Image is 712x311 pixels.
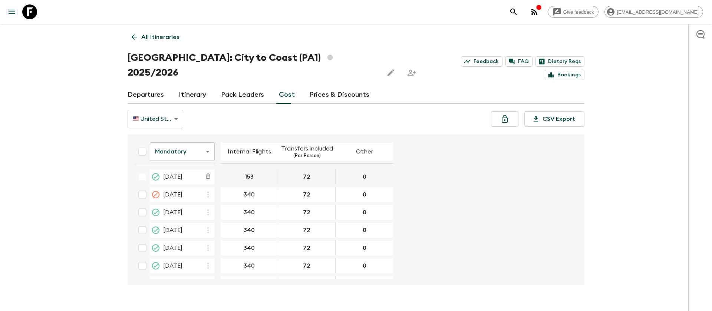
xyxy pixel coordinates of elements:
[278,205,336,220] div: 22 Nov 2025; Transfers included
[221,187,278,202] div: 11 Oct 2025; Internal Flights
[294,258,319,273] button: 72
[294,187,319,202] button: 72
[163,261,182,270] span: [DATE]
[293,153,321,159] p: (Per Person)
[383,65,398,80] button: Edit this itinerary
[179,86,206,104] a: Itinerary
[150,141,215,162] div: Mandatory
[545,70,584,80] a: Bookings
[353,205,376,220] button: 0
[235,187,264,202] button: 340
[353,187,376,202] button: 0
[4,4,19,19] button: menu
[604,6,703,18] div: [EMAIL_ADDRESS][DOMAIN_NAME]
[278,276,336,291] div: 04 Apr 2026; Transfers included
[505,56,533,67] a: FAQ
[336,187,393,202] div: 11 Oct 2025; Other
[151,190,160,199] svg: Cancelled
[235,258,264,273] button: 340
[613,9,703,15] span: [EMAIL_ADDRESS][DOMAIN_NAME]
[310,86,369,104] a: Prices & Discounts
[128,30,183,44] a: All itineraries
[353,223,376,238] button: 0
[221,169,278,184] div: 13 Sep 2025; Internal Flights
[201,170,215,183] div: Costs are fixed. The departure date (13 Sep 2025) has passed
[151,172,160,181] svg: Completed
[506,4,521,19] button: search adventures
[356,147,373,156] p: Other
[353,169,376,184] button: 0
[404,65,419,80] span: Share this itinerary
[559,9,598,15] span: Give feedback
[221,276,278,291] div: 04 Apr 2026; Internal Flights
[221,86,264,104] a: Pack Leaders
[135,144,150,159] div: Select all
[278,241,336,255] div: 21 Feb 2026; Transfers included
[279,86,295,104] a: Cost
[235,241,264,255] button: 340
[221,258,278,273] div: 28 Mar 2026; Internal Flights
[221,205,278,220] div: 22 Nov 2025; Internal Flights
[353,276,376,291] button: 0
[336,276,393,291] div: 04 Apr 2026; Other
[294,205,319,220] button: 72
[235,276,264,291] button: 340
[461,56,502,67] a: Feedback
[336,258,393,273] div: 28 Mar 2026; Other
[336,223,393,238] div: 27 Dec 2025; Other
[228,147,271,156] p: Internal Flights
[151,261,160,270] svg: Guaranteed
[163,190,182,199] span: [DATE]
[163,208,182,217] span: [DATE]
[221,223,278,238] div: 27 Dec 2025; Internal Flights
[221,241,278,255] div: 21 Feb 2026; Internal Flights
[535,56,584,67] a: Dietary Reqs
[278,169,336,184] div: 13 Sep 2025; Transfers included
[336,205,393,220] div: 22 Nov 2025; Other
[163,244,182,252] span: [DATE]
[236,169,263,184] button: 153
[524,111,584,127] button: CSV Export
[151,226,160,235] svg: Guaranteed
[336,241,393,255] div: 21 Feb 2026; Other
[294,169,319,184] button: 72
[336,169,393,184] div: 13 Sep 2025; Other
[353,241,376,255] button: 0
[163,226,182,235] span: [DATE]
[151,208,160,217] svg: Guaranteed
[151,244,160,252] svg: Guaranteed
[128,50,378,80] h1: [GEOGRAPHIC_DATA]: City to Coast (PA1) 2025/2026
[294,241,319,255] button: 72
[353,258,376,273] button: 0
[294,276,319,291] button: 72
[128,109,183,129] div: 🇺🇸 United States Dollar (USD)
[281,144,333,153] p: Transfers included
[163,172,182,181] span: [DATE]
[278,258,336,273] div: 28 Mar 2026; Transfers included
[491,111,518,127] button: Lock costs
[128,86,164,104] a: Departures
[294,223,319,238] button: 72
[235,223,264,238] button: 340
[235,205,264,220] button: 340
[141,33,179,42] p: All itineraries
[278,223,336,238] div: 27 Dec 2025; Transfers included
[548,6,599,18] a: Give feedback
[278,187,336,202] div: 11 Oct 2025; Transfers included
